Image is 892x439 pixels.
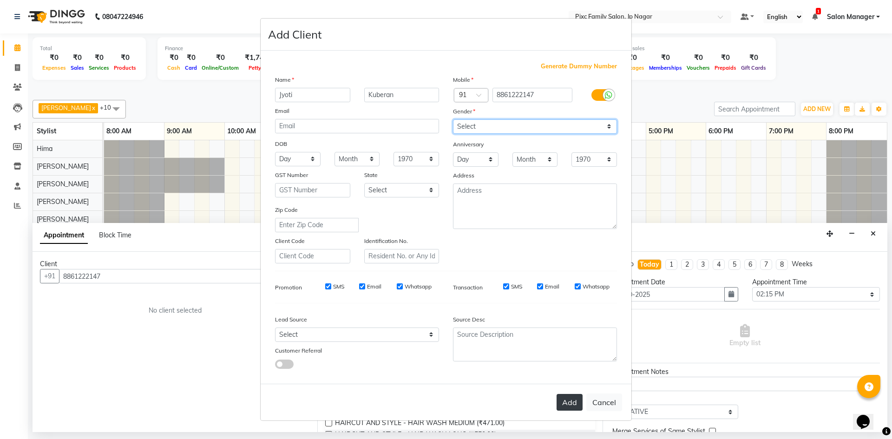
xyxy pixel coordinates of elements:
[275,249,350,263] input: Client Code
[541,62,617,71] span: Generate Dummy Number
[586,393,622,411] button: Cancel
[275,183,350,197] input: GST Number
[275,347,322,355] label: Customer Referral
[275,171,308,179] label: GST Number
[275,119,439,133] input: Email
[275,237,305,245] label: Client Code
[275,88,350,102] input: First Name
[275,206,298,214] label: Zip Code
[453,76,473,84] label: Mobile
[453,283,483,292] label: Transaction
[453,315,485,324] label: Source Desc
[275,107,289,115] label: Email
[364,249,439,263] input: Resident No. or Any Id
[268,26,321,43] h4: Add Client
[367,282,381,291] label: Email
[275,218,359,232] input: Enter Zip Code
[275,315,307,324] label: Lead Source
[364,88,439,102] input: Last Name
[492,88,573,102] input: Mobile
[511,282,522,291] label: SMS
[453,140,484,149] label: Anniversary
[275,76,294,84] label: Name
[583,282,610,291] label: Whatsapp
[333,282,344,291] label: SMS
[405,282,432,291] label: Whatsapp
[275,283,302,292] label: Promotion
[557,394,583,411] button: Add
[364,171,378,179] label: State
[453,171,474,180] label: Address
[453,107,475,116] label: Gender
[275,140,287,148] label: DOB
[364,237,408,245] label: Identification No.
[545,282,559,291] label: Email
